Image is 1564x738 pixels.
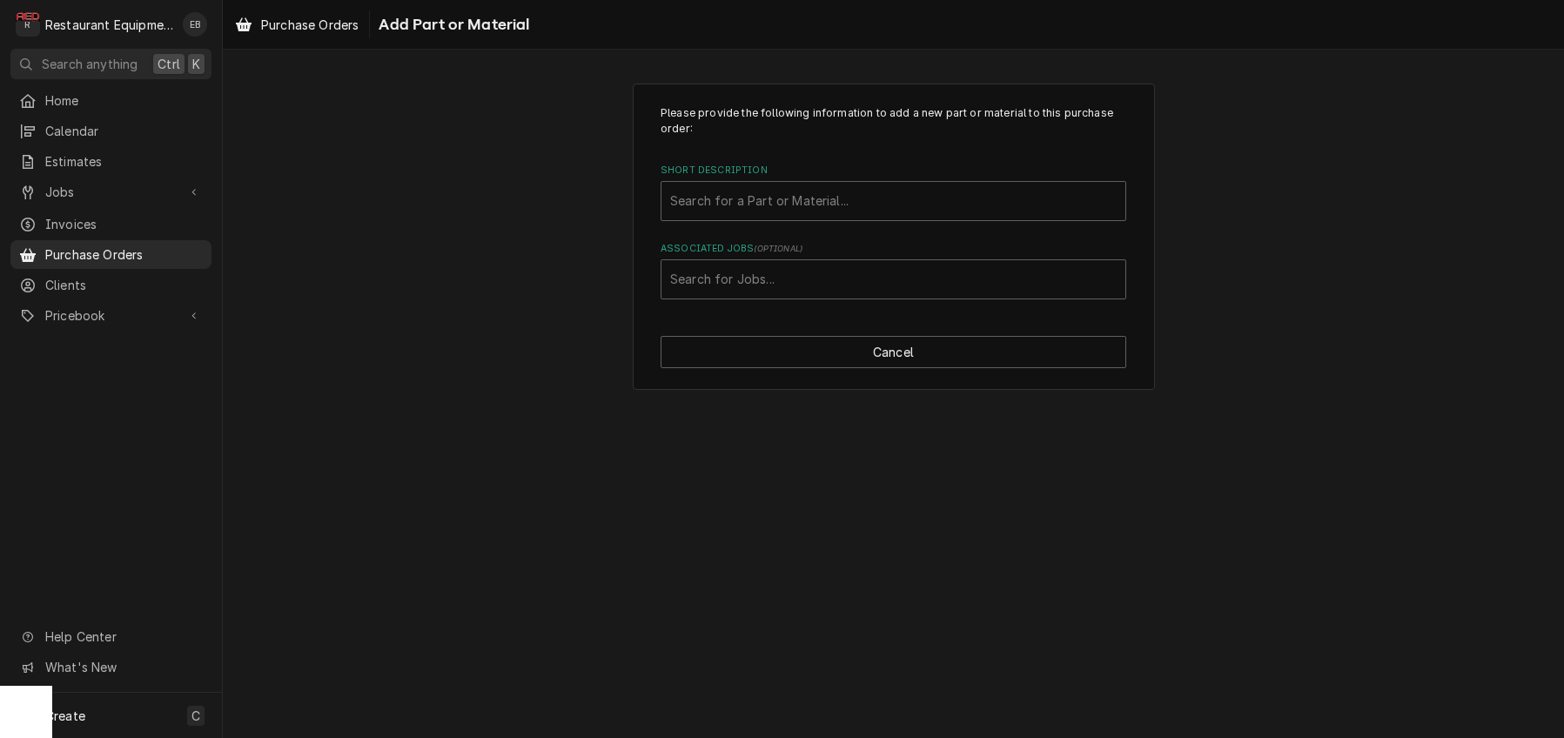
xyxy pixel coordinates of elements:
[45,152,203,171] span: Estimates
[10,86,211,115] a: Home
[16,12,40,37] div: Restaurant Equipment Diagnostics's Avatar
[661,164,1126,220] div: Short Description
[661,336,1126,368] div: Button Group Row
[42,55,138,73] span: Search anything
[45,276,203,294] span: Clients
[16,12,40,37] div: R
[10,301,211,330] a: Go to Pricebook
[45,16,173,34] div: Restaurant Equipment Diagnostics
[754,244,802,253] span: ( optional )
[661,105,1126,299] div: Line Item Create/Update Form
[45,122,203,140] span: Calendar
[661,242,1126,256] label: Associated Jobs
[45,91,203,110] span: Home
[10,622,211,651] a: Go to Help Center
[661,242,1126,299] div: Associated Jobs
[10,240,211,269] a: Purchase Orders
[633,84,1155,391] div: Line Item Create/Update
[10,210,211,238] a: Invoices
[45,306,177,325] span: Pricebook
[10,653,211,681] a: Go to What's New
[661,164,1126,178] label: Short Description
[45,708,85,723] span: Create
[261,16,359,34] span: Purchase Orders
[10,178,211,206] a: Go to Jobs
[10,271,211,299] a: Clients
[45,183,177,201] span: Jobs
[10,49,211,79] button: Search anythingCtrlK
[191,707,200,725] span: C
[661,336,1126,368] button: Cancel
[373,13,529,37] span: Add Part or Material
[45,658,201,676] span: What's New
[45,627,201,646] span: Help Center
[158,55,180,73] span: Ctrl
[228,10,366,39] a: Purchase Orders
[661,105,1126,138] p: Please provide the following information to add a new part or material to this purchase order:
[10,147,211,176] a: Estimates
[10,117,211,145] a: Calendar
[45,245,203,264] span: Purchase Orders
[183,12,207,37] div: Emily Bird's Avatar
[45,215,203,233] span: Invoices
[192,55,200,73] span: K
[661,336,1126,368] div: Button Group
[183,12,207,37] div: EB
